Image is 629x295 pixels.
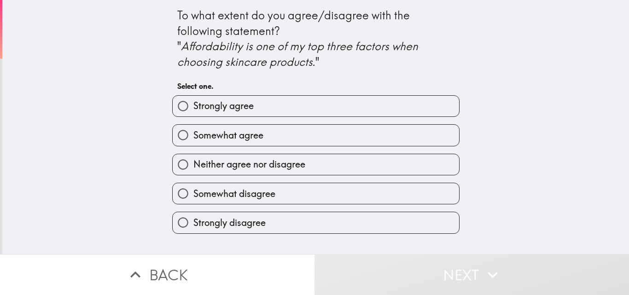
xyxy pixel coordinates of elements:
span: Somewhat disagree [193,187,275,200]
i: Affordability is one of my top three factors when choosing skincare products. [177,39,421,69]
button: Neither agree nor disagree [173,154,459,175]
button: Next [314,254,629,295]
h6: Select one. [177,81,454,91]
div: To what extent do you agree/disagree with the following statement? " " [177,8,454,69]
span: Somewhat agree [193,129,263,142]
button: Strongly agree [173,96,459,116]
span: Neither agree nor disagree [193,158,305,171]
button: Somewhat agree [173,125,459,145]
button: Strongly disagree [173,212,459,233]
span: Strongly agree [193,99,254,112]
button: Somewhat disagree [173,183,459,204]
span: Strongly disagree [193,216,266,229]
